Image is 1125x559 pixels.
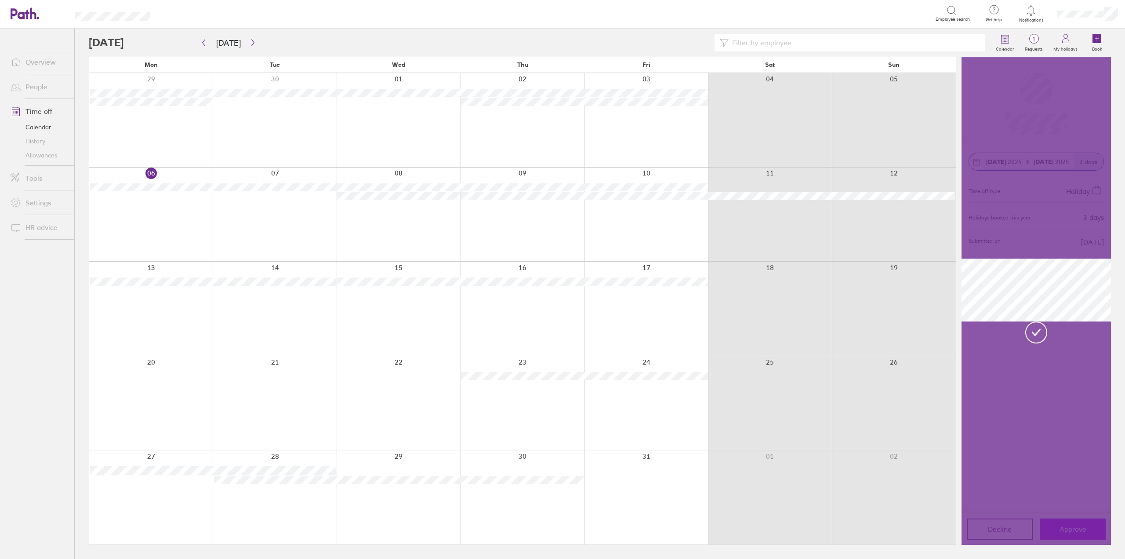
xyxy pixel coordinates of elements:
a: Calendar [991,29,1020,57]
a: People [4,78,74,95]
input: Filter by employee [729,34,980,51]
span: Thu [517,61,528,68]
a: HR advice [4,219,74,236]
a: Tools [4,169,74,187]
span: Mon [145,61,158,68]
span: Sun [888,61,900,68]
label: Calendar [991,44,1020,52]
span: Get help [980,17,1008,22]
label: My holidays [1048,44,1083,52]
span: Fri [642,61,650,68]
a: Overview [4,53,74,71]
div: Search [174,9,196,17]
label: Requests [1020,44,1048,52]
a: Settings [4,194,74,212]
button: [DATE] [209,36,248,50]
a: Book [1083,29,1111,57]
a: 1Requests [1020,29,1048,57]
span: 1 [1020,36,1048,43]
a: History [4,134,74,148]
a: Calendar [4,120,74,134]
a: My holidays [1048,29,1083,57]
span: Wed [392,61,405,68]
span: Employee search [936,17,970,22]
a: Time off [4,102,74,120]
a: Notifications [1017,4,1045,23]
span: Sat [765,61,775,68]
span: Tue [270,61,280,68]
span: Notifications [1017,18,1045,23]
label: Book [1087,44,1107,52]
a: Allowances [4,148,74,162]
